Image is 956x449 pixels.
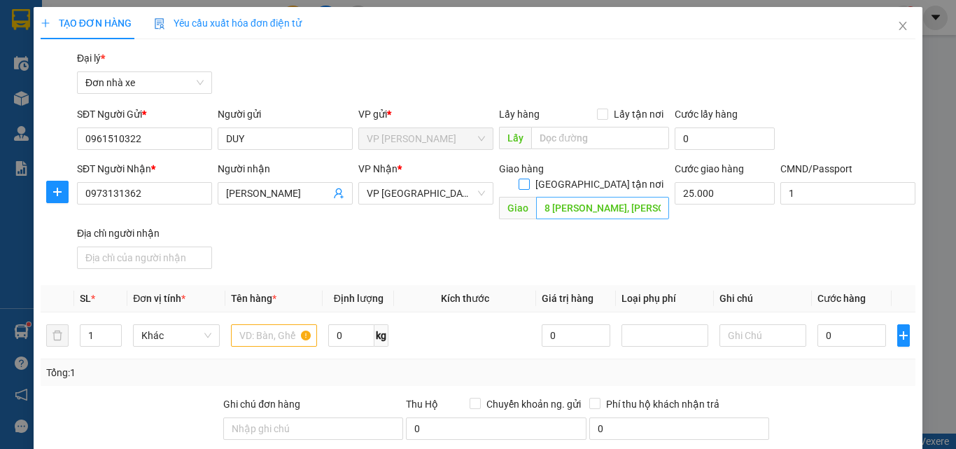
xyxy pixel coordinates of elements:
[536,197,669,219] input: Dọc đường
[218,161,353,177] div: Người nhận
[675,127,775,150] input: Cước lấy hàng
[499,163,544,174] span: Giao hàng
[133,293,185,304] span: Đơn vị tính
[675,182,775,205] input: Cước giao hàng
[441,293,489,304] span: Kích thước
[41,18,132,29] span: TẠO ĐƠN HÀNG
[41,18,50,28] span: plus
[358,163,398,174] span: VP Nhận
[334,293,384,304] span: Định lượng
[218,106,353,122] div: Người gửi
[223,399,300,410] label: Ghi chú đơn hàng
[817,293,866,304] span: Cước hàng
[77,226,212,241] div: Địa chỉ người nhận
[600,396,725,412] span: Phí thu hộ khách nhận trả
[499,127,531,149] span: Lấy
[47,186,68,198] span: plus
[675,163,744,174] label: Cước giao hàng
[367,128,485,149] span: VP Ngọc Hồi
[616,285,714,312] th: Loại phụ phí
[80,293,91,304] span: SL
[374,324,388,347] span: kg
[897,324,910,347] button: plus
[542,293,593,304] span: Giá trị hàng
[367,183,485,204] span: VP Nam Định
[897,20,908,32] span: close
[898,330,909,341] span: plus
[530,177,669,192] span: [GEOGRAPHIC_DATA] tận nơi
[542,324,610,347] input: 0
[223,417,403,440] input: Ghi chú đơn hàng
[406,399,438,410] span: Thu Hộ
[77,247,212,269] input: Địa chỉ của người nhận
[481,396,586,412] span: Chuyển khoản ng. gửi
[154,18,302,29] span: Yêu cầu xuất hóa đơn điện tử
[231,324,318,347] input: VD: Bàn, Ghế
[46,365,370,380] div: Tổng: 1
[85,72,204,93] span: Đơn nhà xe
[675,109,738,120] label: Cước lấy hàng
[883,7,922,46] button: Close
[531,127,669,149] input: Dọc đường
[141,325,211,346] span: Khác
[714,285,812,312] th: Ghi chú
[780,161,915,177] div: CMND/Passport
[499,197,536,219] span: Giao
[77,53,105,64] span: Đại lý
[154,18,165,29] img: icon
[608,106,669,122] span: Lấy tận nơi
[499,109,540,120] span: Lấy hàng
[46,324,69,347] button: delete
[358,106,493,122] div: VP gửi
[333,188,344,199] span: user-add
[77,106,212,122] div: SĐT Người Gửi
[231,293,276,304] span: Tên hàng
[77,161,212,177] div: SĐT Người Nhận
[719,324,806,347] input: Ghi Chú
[46,181,69,203] button: plus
